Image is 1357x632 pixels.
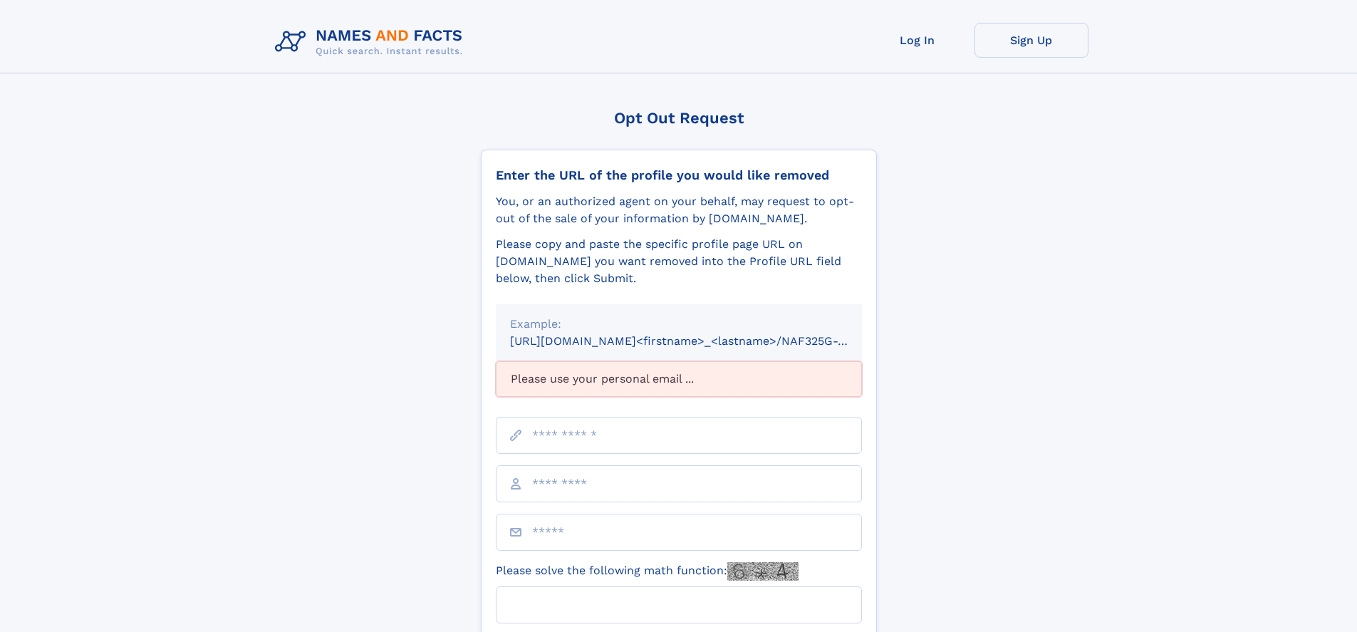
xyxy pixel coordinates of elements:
label: Please solve the following math function: [496,562,799,581]
div: Example: [510,316,848,333]
div: Opt Out Request [481,109,877,127]
a: Sign Up [974,23,1088,58]
a: Log In [861,23,974,58]
div: Please copy and paste the specific profile page URL on [DOMAIN_NAME] you want removed into the Pr... [496,236,862,287]
div: You, or an authorized agent on your behalf, may request to opt-out of the sale of your informatio... [496,193,862,227]
div: Enter the URL of the profile you would like removed [496,167,862,183]
img: Logo Names and Facts [269,23,474,61]
div: Please use your personal email ... [496,361,862,397]
small: [URL][DOMAIN_NAME]<firstname>_<lastname>/NAF325G-xxxxxxxx [510,334,889,348]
